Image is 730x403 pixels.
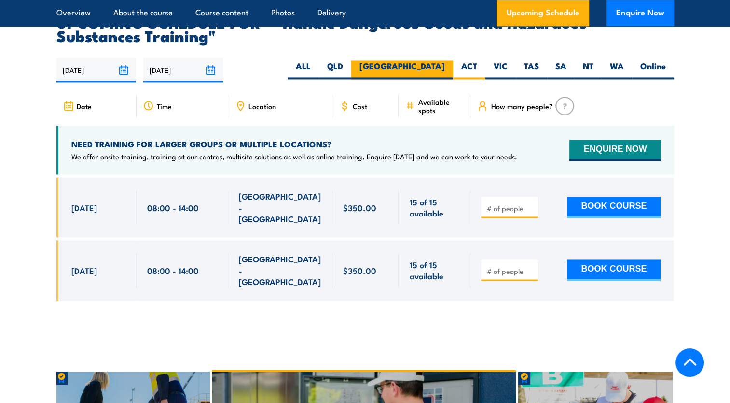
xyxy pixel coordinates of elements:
input: From date [56,58,136,82]
button: BOOK COURSE [567,197,661,218]
input: # of people [486,203,535,213]
span: [GEOGRAPHIC_DATA] - [GEOGRAPHIC_DATA] [239,253,322,287]
label: ACT [453,60,485,79]
label: VIC [485,60,516,79]
span: 08:00 - 14:00 [147,265,199,276]
span: Time [157,102,172,110]
button: BOOK COURSE [567,259,661,281]
button: ENQUIRE NOW [569,140,661,161]
span: Location [248,102,276,110]
span: 15 of 15 available [409,259,460,282]
span: $350.00 [343,265,376,276]
h4: NEED TRAINING FOR LARGER GROUPS OR MULTIPLE LOCATIONS? [71,139,517,149]
p: We offer onsite training, training at our centres, multisite solutions as well as online training... [71,152,517,161]
span: Date [77,102,92,110]
span: [DATE] [71,265,97,276]
label: Online [632,60,674,79]
span: 08:00 - 14:00 [147,202,199,213]
span: Cost [353,102,367,110]
label: NT [575,60,602,79]
label: QLD [319,60,351,79]
span: [DATE] [71,202,97,213]
span: $350.00 [343,202,376,213]
label: SA [547,60,575,79]
label: ALL [288,60,319,79]
h2: UPCOMING SCHEDULE FOR - "Handle Dangerous Goods and Hazardous Substances Training" [56,15,674,42]
label: WA [602,60,632,79]
input: To date [143,58,223,82]
input: # of people [486,266,535,276]
label: [GEOGRAPHIC_DATA] [351,60,453,79]
span: 15 of 15 available [409,196,460,219]
span: [GEOGRAPHIC_DATA] - [GEOGRAPHIC_DATA] [239,190,322,224]
span: Available spots [418,98,464,114]
label: TAS [516,60,547,79]
span: How many people? [491,102,552,110]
